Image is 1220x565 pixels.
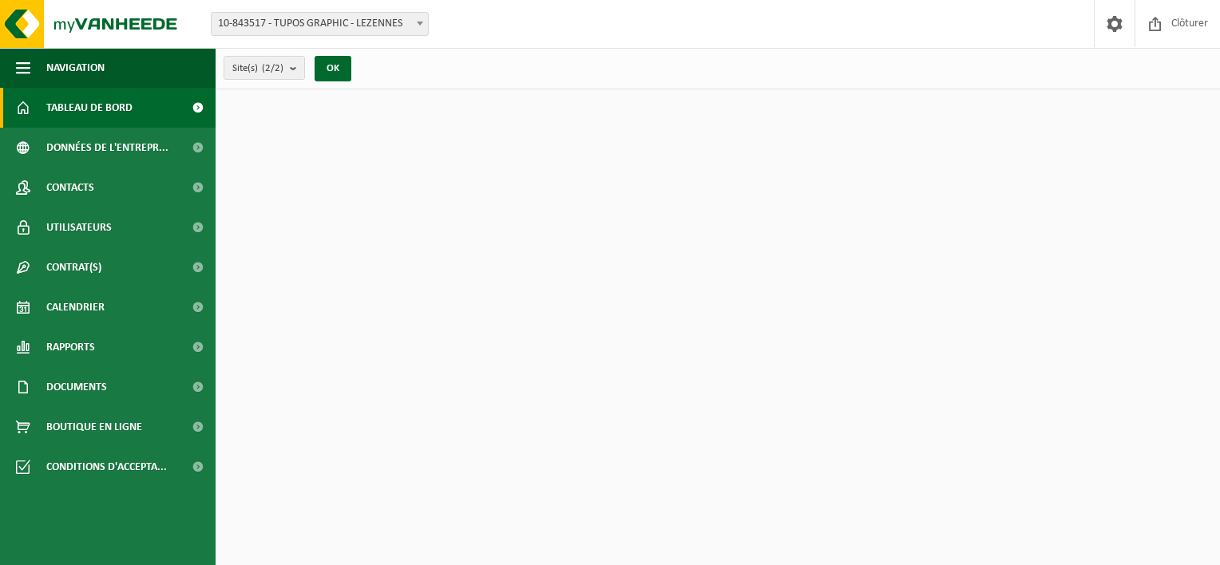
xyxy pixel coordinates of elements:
span: Site(s) [232,57,283,81]
span: Boutique en ligne [46,407,142,447]
span: 10-843517 - TUPOS GRAPHIC - LEZENNES [211,12,429,36]
span: Conditions d'accepta... [46,447,167,487]
button: Site(s)(2/2) [224,56,305,80]
span: Navigation [46,48,105,88]
button: OK [315,56,351,81]
span: Documents [46,367,107,407]
span: Calendrier [46,287,105,327]
span: Utilisateurs [46,207,112,247]
span: Tableau de bord [46,88,133,128]
count: (2/2) [262,63,283,73]
span: Données de l'entrepr... [46,128,168,168]
span: Contacts [46,168,94,207]
span: Contrat(s) [46,247,101,287]
span: Rapports [46,327,95,367]
span: 10-843517 - TUPOS GRAPHIC - LEZENNES [212,13,428,35]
